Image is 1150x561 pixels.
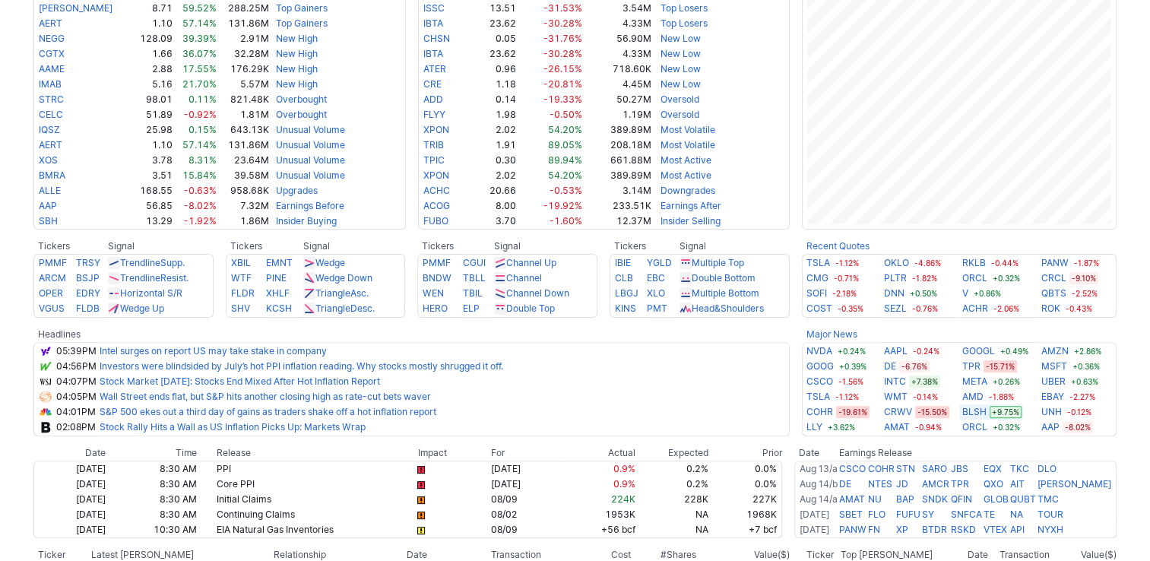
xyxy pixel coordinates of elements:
[951,493,972,505] a: QFIN
[547,124,581,135] span: 54.20%
[217,1,270,16] td: 288.25M
[39,2,112,14] a: [PERSON_NAME]
[984,478,1003,490] a: QXO
[868,463,895,474] a: COHR
[661,48,701,59] a: New Low
[661,170,711,181] a: Most Active
[182,139,217,151] span: 57.14%
[266,272,287,284] a: PINE
[276,109,327,120] a: Overbought
[217,16,270,31] td: 131.86M
[350,303,375,314] span: Desc.
[182,33,217,44] span: 39.39%
[582,107,651,122] td: 1.19M
[231,303,250,314] a: SHV
[922,493,948,505] a: SNDK
[120,257,185,268] a: TrendlineSupp.
[471,62,517,77] td: 0.96
[107,239,214,254] th: Signal
[1010,478,1025,490] a: AIT
[984,493,1009,505] a: GLOB
[471,16,517,31] td: 23.62
[582,122,651,138] td: 389.89M
[276,93,327,105] a: Overbought
[471,214,517,230] td: 3.70
[806,301,832,316] a: COST
[39,63,65,74] a: AAME
[647,287,665,299] a: XLO
[131,16,173,31] td: 1.10
[266,287,290,299] a: XHLF
[1038,524,1063,535] a: NYXH
[582,46,651,62] td: 4.33M
[800,524,829,535] a: [DATE]
[131,168,173,183] td: 3.51
[423,257,451,268] a: PMMF
[922,478,949,490] a: AMCR
[868,478,892,490] a: NTES
[423,17,443,29] a: IBTA
[39,185,61,196] a: ALLE
[217,214,270,230] td: 1.86M
[615,287,638,299] a: LBGJ
[549,109,581,120] span: -0.50%
[1041,271,1066,286] a: CRCL
[131,1,173,16] td: 8.71
[423,93,443,105] a: ADD
[962,271,987,286] a: ORCL
[276,170,345,181] a: Unusual Volume
[217,77,270,92] td: 5.57M
[33,239,107,254] th: Tickers
[276,17,328,29] a: Top Gainers
[951,478,969,490] a: TPR
[39,17,62,29] a: AERT
[131,214,173,230] td: 13.29
[549,185,581,196] span: -0.53%
[423,78,442,90] a: CRE
[839,463,866,474] a: CSCO
[868,493,882,505] a: NU
[884,344,908,359] a: AAPL
[661,17,708,29] a: Top Losers
[582,77,651,92] td: 4.45M
[217,138,270,153] td: 131.86M
[471,92,517,107] td: 0.14
[131,153,173,168] td: 3.78
[39,78,62,90] a: IMAB
[582,62,651,77] td: 718.60K
[131,31,173,46] td: 128.09
[806,255,830,271] a: TSLA
[543,63,581,74] span: -26.15%
[182,78,217,90] span: 21.70%
[661,93,699,105] a: Oversold
[217,62,270,77] td: 176.29K
[1010,524,1025,535] a: API
[276,2,328,14] a: Top Gainers
[423,48,443,59] a: IBTA
[806,359,834,374] a: GOOG
[806,271,828,286] a: CMG
[131,77,173,92] td: 5.16
[984,509,995,520] a: TE
[315,287,369,299] a: TriangleAsc.
[276,48,318,59] a: New High
[884,286,904,301] a: DNN
[100,406,436,417] a: S&P 500 ekes out a third day of gains as traders shake off a hot inflation report
[131,183,173,198] td: 168.55
[884,374,906,389] a: INTC
[276,124,345,135] a: Unusual Volume
[547,154,581,166] span: 89.94%
[547,170,581,181] span: 54.20%
[471,46,517,62] td: 23.62
[315,272,372,284] a: Wedge Down
[661,2,708,14] a: Top Losers
[423,215,448,227] a: FUBO
[661,109,699,120] a: Oversold
[582,92,651,107] td: 50.27M
[962,255,986,271] a: RKLB
[39,170,65,181] a: BMRA
[463,257,486,268] a: CGUI
[582,198,651,214] td: 233.51K
[39,272,66,284] a: ARCM
[615,303,636,314] a: KINS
